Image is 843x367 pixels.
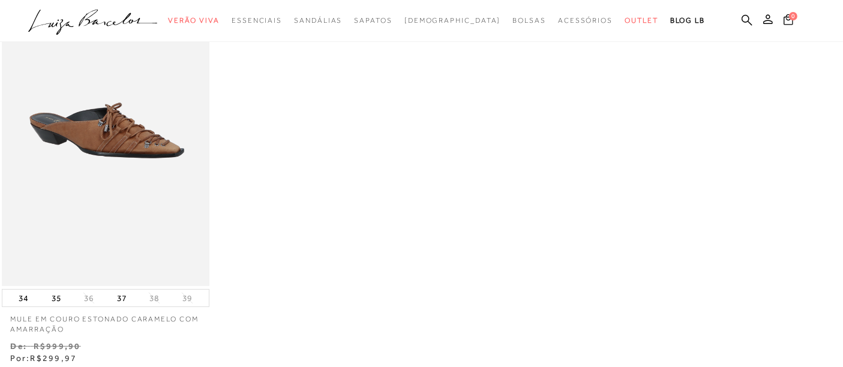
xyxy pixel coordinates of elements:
[11,353,77,363] span: Por:
[2,307,209,335] a: MULE EM COURO ESTONADO CARAMELO COM AMARRAÇÃO
[512,10,546,32] a: categoryNavScreenReaderText
[30,353,77,363] span: R$299,97
[80,293,97,304] button: 36
[558,10,613,32] a: categoryNavScreenReaderText
[670,16,705,25] span: BLOG LB
[404,16,501,25] span: [DEMOGRAPHIC_DATA]
[558,16,613,25] span: Acessórios
[168,10,220,32] a: categoryNavScreenReaderText
[512,16,546,25] span: Bolsas
[168,16,220,25] span: Verão Viva
[48,290,65,306] button: 35
[34,341,81,351] small: R$999,90
[11,341,28,351] small: De:
[670,10,705,32] a: BLOG LB
[789,12,797,20] span: 0
[354,10,392,32] a: categoryNavScreenReaderText
[146,293,163,304] button: 38
[232,10,282,32] a: categoryNavScreenReaderText
[780,13,797,29] button: 0
[354,16,392,25] span: Sapatos
[294,10,342,32] a: categoryNavScreenReaderText
[625,16,658,25] span: Outlet
[113,290,130,306] button: 37
[294,16,342,25] span: Sandálias
[404,10,501,32] a: noSubCategoriesText
[15,290,32,306] button: 34
[232,16,282,25] span: Essenciais
[625,10,658,32] a: categoryNavScreenReaderText
[179,293,196,304] button: 39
